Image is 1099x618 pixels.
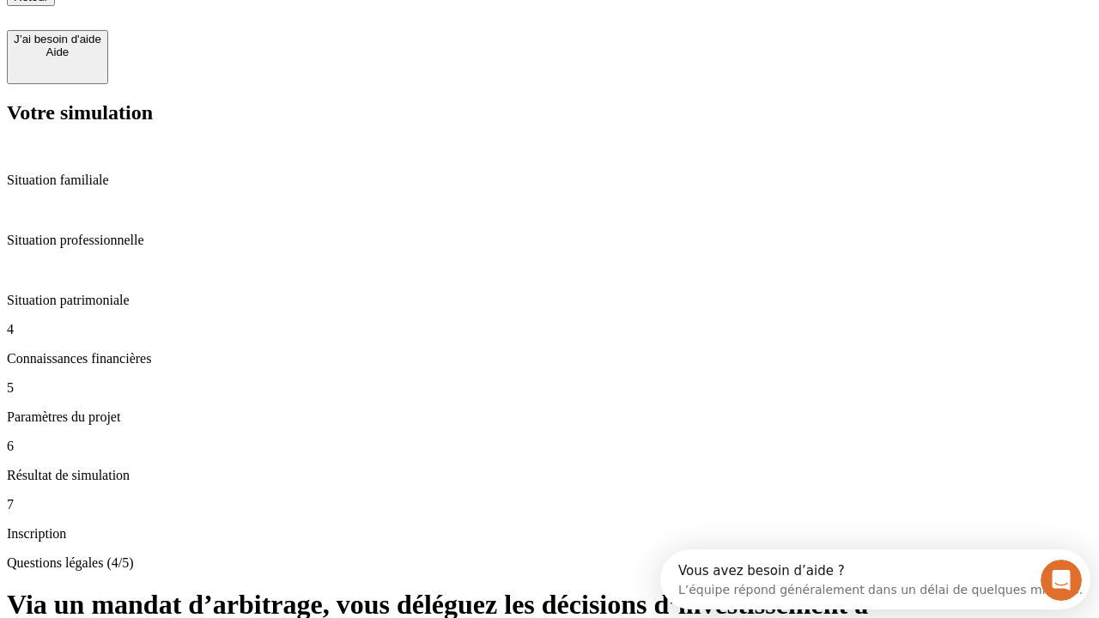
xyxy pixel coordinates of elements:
p: Situation professionnelle [7,233,1092,248]
p: Connaissances financières [7,351,1092,367]
div: L’équipe répond généralement dans un délai de quelques minutes. [18,28,422,46]
iframe: Intercom live chat discovery launcher [660,549,1090,609]
p: 5 [7,380,1092,396]
div: Aide [14,45,101,58]
h2: Votre simulation [7,101,1092,124]
p: Résultat de simulation [7,468,1092,483]
div: Vous avez besoin d’aide ? [18,15,422,28]
div: Ouvrir le Messenger Intercom [7,7,473,54]
p: Inscription [7,526,1092,542]
p: 7 [7,497,1092,512]
p: Questions légales (4/5) [7,555,1092,571]
p: Paramètres du projet [7,409,1092,425]
iframe: Intercom live chat [1041,560,1082,601]
p: 4 [7,322,1092,337]
p: Situation patrimoniale [7,293,1092,308]
p: Situation familiale [7,173,1092,188]
button: J’ai besoin d'aideAide [7,30,108,84]
p: 6 [7,439,1092,454]
div: J’ai besoin d'aide [14,33,101,45]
